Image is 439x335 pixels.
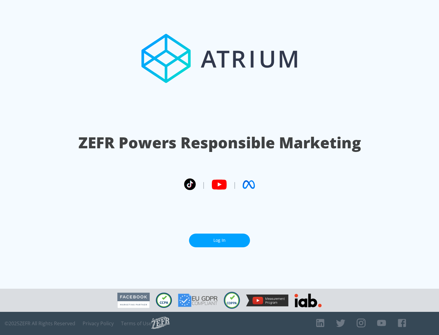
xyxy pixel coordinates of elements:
span: © 2025 ZEFR All Rights Reserved [5,320,75,326]
img: YouTube Measurement Program [246,294,288,306]
img: IAB [294,294,322,307]
a: Terms of Use [121,320,152,326]
img: CCPA Compliant [156,293,172,308]
span: | [202,180,205,189]
a: Log In [189,234,250,247]
img: Facebook Marketing Partner [117,293,150,308]
img: COPPA Compliant [224,292,240,309]
img: GDPR Compliant [178,294,218,307]
h1: ZEFR Powers Responsible Marketing [78,132,361,153]
span: | [233,180,237,189]
a: Privacy Policy [83,320,114,326]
